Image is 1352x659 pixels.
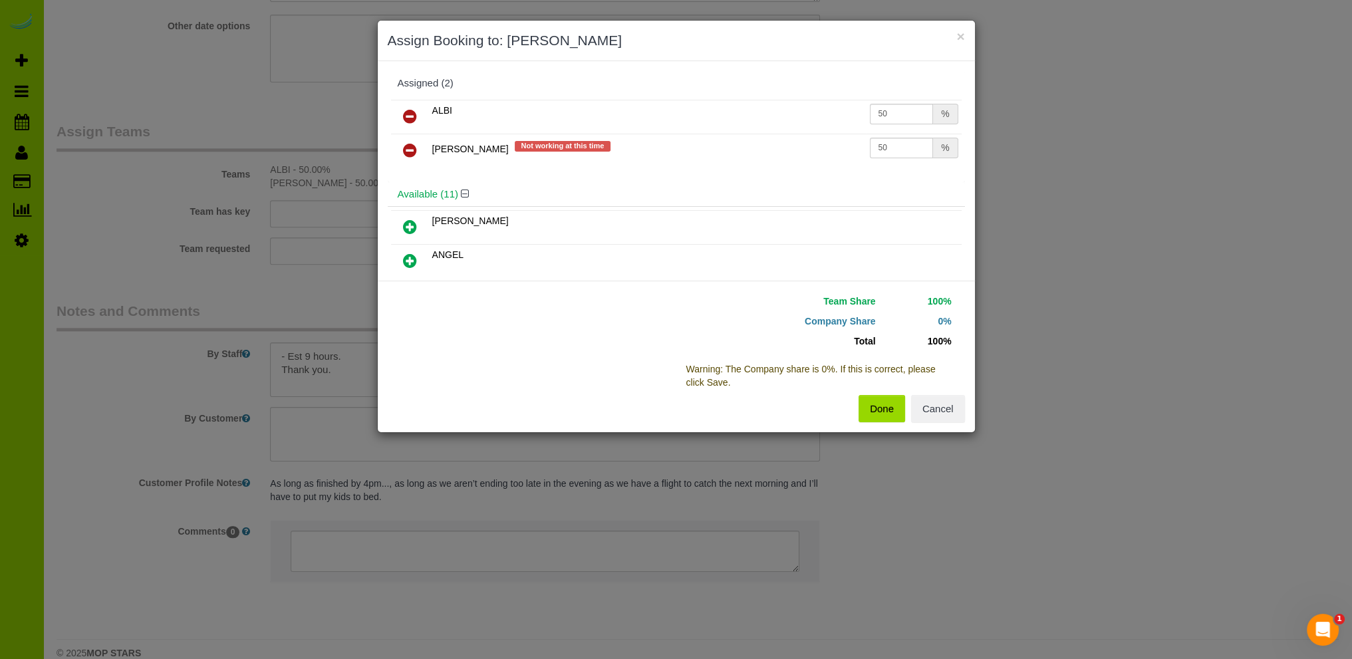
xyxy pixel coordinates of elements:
span: 1 [1334,614,1345,624]
button: × [956,29,964,43]
iframe: Intercom live chat [1307,614,1339,646]
td: 100% [879,291,955,311]
button: Cancel [911,395,965,423]
h4: Available (11) [398,189,955,200]
td: 100% [879,331,955,351]
td: 0% [879,311,955,331]
button: Done [859,395,905,423]
div: % [933,104,958,124]
span: [PERSON_NAME] [432,215,509,226]
h3: Assign Booking to: [PERSON_NAME] [388,31,965,51]
span: [PERSON_NAME] [432,143,509,154]
div: % [933,138,958,158]
td: Team Share [686,291,879,311]
td: Company Share [686,311,879,331]
span: ANGEL [432,249,464,260]
span: ALBI [432,105,452,116]
td: Total [686,331,879,351]
div: Assigned (2) [398,78,955,89]
span: Not working at this time [515,141,611,152]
